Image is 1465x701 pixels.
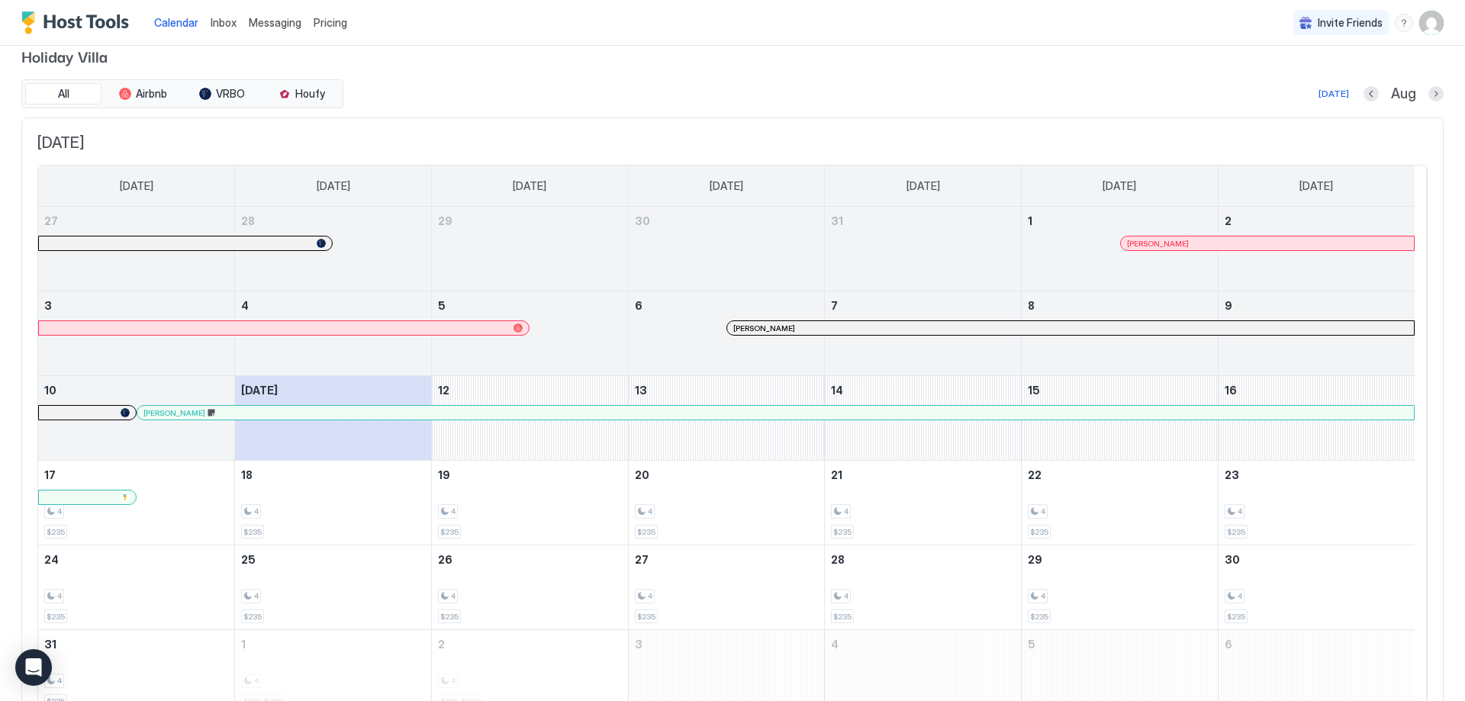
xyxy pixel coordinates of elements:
button: All [25,83,101,105]
td: August 3, 2025 [38,291,235,376]
button: Next month [1428,86,1444,101]
a: Host Tools Logo [21,11,136,34]
a: August 30, 2025 [1219,545,1415,574]
span: 27 [635,553,649,566]
a: September 6, 2025 [1219,630,1415,658]
a: Thursday [891,166,955,207]
a: August 14, 2025 [825,376,1021,404]
span: $235 [1030,612,1048,622]
a: August 15, 2025 [1022,376,1218,404]
div: Open Intercom Messenger [15,649,52,686]
span: 19 [438,468,450,481]
a: August 27, 2025 [629,545,825,574]
a: August 29, 2025 [1022,545,1218,574]
a: September 1, 2025 [235,630,431,658]
a: August 19, 2025 [432,461,628,489]
span: 1 [1028,214,1032,227]
span: 21 [831,468,842,481]
span: 4 [648,506,652,516]
span: [DATE] [37,133,1428,153]
span: 4 [1041,591,1045,601]
td: August 19, 2025 [431,461,628,545]
td: August 6, 2025 [628,291,825,376]
td: August 15, 2025 [1022,376,1219,461]
a: August 12, 2025 [432,376,628,404]
a: Wednesday [694,166,758,207]
span: [DATE] [710,179,743,193]
span: $235 [1030,527,1048,537]
span: 4 [57,506,62,516]
span: 4 [831,638,839,651]
span: 18 [241,468,253,481]
span: Airbnb [136,87,167,101]
span: 31 [44,638,56,651]
span: 8 [1028,299,1035,312]
button: Houfy [263,83,340,105]
span: $235 [243,612,262,622]
a: July 28, 2025 [235,207,431,235]
span: $235 [1227,527,1245,537]
a: July 30, 2025 [629,207,825,235]
td: August 17, 2025 [38,461,235,545]
a: August 20, 2025 [629,461,825,489]
span: 30 [635,214,650,227]
span: [PERSON_NAME] [1127,239,1189,249]
span: 14 [831,384,843,397]
td: August 18, 2025 [235,461,432,545]
span: [PERSON_NAME] [733,323,795,333]
a: July 29, 2025 [432,207,628,235]
td: August 10, 2025 [38,376,235,461]
td: August 8, 2025 [1022,291,1219,376]
span: 20 [635,468,649,481]
button: VRBO [184,83,260,105]
span: [DATE] [1299,179,1333,193]
a: July 31, 2025 [825,207,1021,235]
td: August 13, 2025 [628,376,825,461]
td: August 16, 2025 [1218,376,1415,461]
a: August 9, 2025 [1219,291,1415,320]
span: 5 [1028,638,1035,651]
a: Friday [1087,166,1151,207]
span: [DATE] [906,179,940,193]
a: August 18, 2025 [235,461,431,489]
span: [PERSON_NAME] [143,408,205,418]
span: 16 [1225,384,1237,397]
td: August 7, 2025 [825,291,1022,376]
a: August 10, 2025 [38,376,234,404]
span: 30 [1225,553,1240,566]
td: August 21, 2025 [825,461,1022,545]
span: $235 [243,527,262,537]
a: August 5, 2025 [432,291,628,320]
span: 4 [648,591,652,601]
span: 13 [635,384,647,397]
td: August 25, 2025 [235,545,432,630]
span: 4 [451,506,456,516]
span: $235 [440,527,459,537]
a: August 11, 2025 [235,376,431,404]
a: September 2, 2025 [432,630,628,658]
span: 1 [241,638,246,651]
a: August 16, 2025 [1219,376,1415,404]
span: 4 [1238,591,1242,601]
span: 4 [57,676,62,686]
span: $235 [47,612,65,622]
span: 10 [44,384,56,397]
span: [DATE] [513,179,546,193]
td: August 23, 2025 [1218,461,1415,545]
span: 6 [1225,638,1232,651]
td: August 4, 2025 [235,291,432,376]
span: 2 [438,638,445,651]
a: Calendar [154,14,198,31]
button: Airbnb [105,83,181,105]
td: August 22, 2025 [1022,461,1219,545]
div: tab-group [21,79,343,108]
span: [DATE] [241,384,278,397]
span: $235 [833,612,852,622]
span: $235 [637,527,655,537]
a: August 25, 2025 [235,545,431,574]
span: 15 [1028,384,1040,397]
span: 4 [241,299,249,312]
td: July 29, 2025 [431,207,628,291]
td: August 26, 2025 [431,545,628,630]
td: August 12, 2025 [431,376,628,461]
